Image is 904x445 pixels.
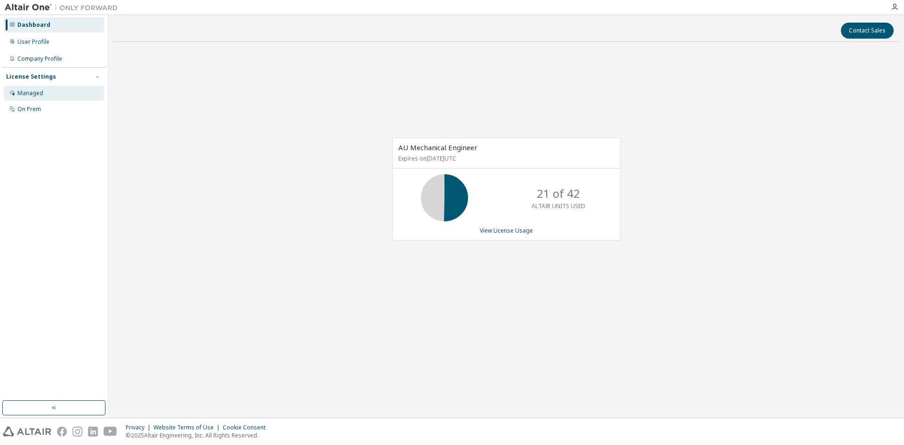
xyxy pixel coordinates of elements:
div: Website Terms of Use [153,424,223,431]
div: On Prem [17,105,41,113]
div: License Settings [6,73,56,81]
div: Company Profile [17,55,62,63]
p: 21 of 42 [537,186,580,202]
p: © 2025 Altair Engineering, Inc. All Rights Reserved. [126,431,271,439]
span: AU Mechanical Engineer [398,143,477,152]
p: Expires on [DATE] UTC [398,154,612,162]
div: Privacy [126,424,153,431]
img: youtube.svg [104,427,117,437]
button: Contact Sales [841,23,894,39]
div: Cookie Consent [223,424,271,431]
img: altair_logo.svg [3,427,51,437]
a: View License Usage [480,227,533,235]
div: Managed [17,89,43,97]
img: Altair One [5,3,122,12]
img: facebook.svg [57,427,67,437]
img: linkedin.svg [88,427,98,437]
div: Dashboard [17,21,50,29]
div: User Profile [17,38,49,46]
p: ALTAIR UNITS USED [532,202,585,210]
img: instagram.svg [73,427,82,437]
